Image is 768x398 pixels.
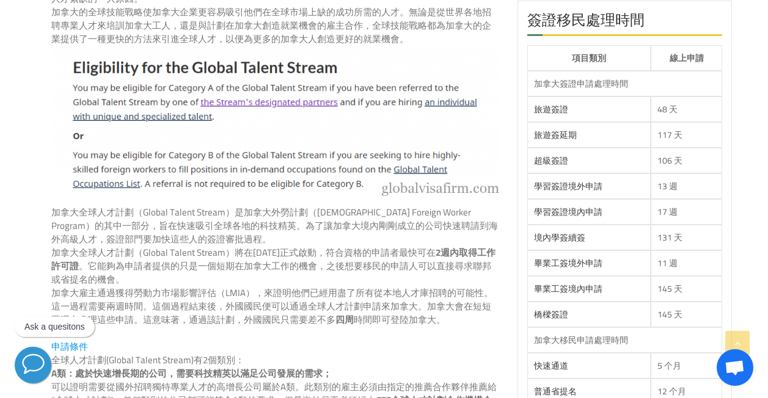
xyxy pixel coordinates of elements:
th: 項目類別 [527,45,651,71]
td: 106 天 [651,148,723,173]
p: 加拿大雇主通過獲得勞動力市場影響評估（LMIA），來證明他們已經用盡了所有從本地人才庫招聘的可能性。這一過程需要兩週時間。這個過程結束後，外國國民便可以通過全球人才計劃申請來加拿大。加拿大會在短... [51,286,499,327]
td: 117 天 [651,122,723,148]
td: 145 天 [651,302,723,327]
a: Go to Top [725,331,750,355]
a: 畢業工簽境內申請 [534,281,602,297]
p: 全球人才計劃(Global Talent Stream)有2個類別： [51,353,499,367]
a: 旅遊簽延期 [534,127,577,143]
td: 145 天 [651,276,723,302]
th: 線上申請 [651,45,723,71]
strong: A類：處於快速增長期的公司，需要科技精英以滿足公司發展的需求； [51,364,332,382]
strong: 四周 [335,311,354,328]
p: Ask a quesitons [24,322,85,332]
a: 快速通道 [534,358,568,374]
td: 5 个月 [651,353,723,378]
strong: 2週內取得工作許可證 [51,244,496,275]
p: 加拿大的全球技能戰略使加拿大企業更容易吸引他們在全球市場上缺的成功所需的人才。無論是從世界各地招聘專業人才來培訓加拿大工人，還是與計劃在加拿大創造就業機會的雇主合作，全球技能戰略都為加拿大的企業... [51,5,499,46]
a: 學習簽證境內申請 [534,204,602,220]
a: 畢業工簽境外申請 [534,255,602,271]
span: 申請條件 [51,338,88,355]
td: 13 週 [651,173,723,199]
p: 加拿大全球人才計劃（Global Talent Stream）將在[DATE]正式啟動，符合資格的申請者最快可在 。它能夠為申請者提供的只是一個短期在加拿大工作的機會，之後想要移民的申請人可以直... [51,246,499,286]
p: 加拿大全球人才計劃（Global Talent Stream）是加拿大外勞計劃（[DEMOGRAPHIC_DATA] Foreign Worker Program）的其中一部分，旨在快速吸引全球... [51,206,499,246]
td: 131 天 [651,225,723,250]
a: 旅遊簽證 [534,101,568,117]
td: 11 週 [651,250,723,276]
a: 境內學簽續簽 [534,230,585,245]
div: 加拿大簽證申請處理時間 [534,78,716,90]
td: 48 天 [651,96,723,122]
div: 加拿大移民申請處理時間 [534,334,716,346]
a: 超級簽證 [534,153,568,168]
h2: 簽證移民處理時間 [527,10,723,36]
a: 打開聊天 [717,349,753,386]
a: 橋樑簽證 [534,306,568,322]
td: 17 週 [651,199,723,225]
a: 學習簽證境外申請 [534,178,602,194]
